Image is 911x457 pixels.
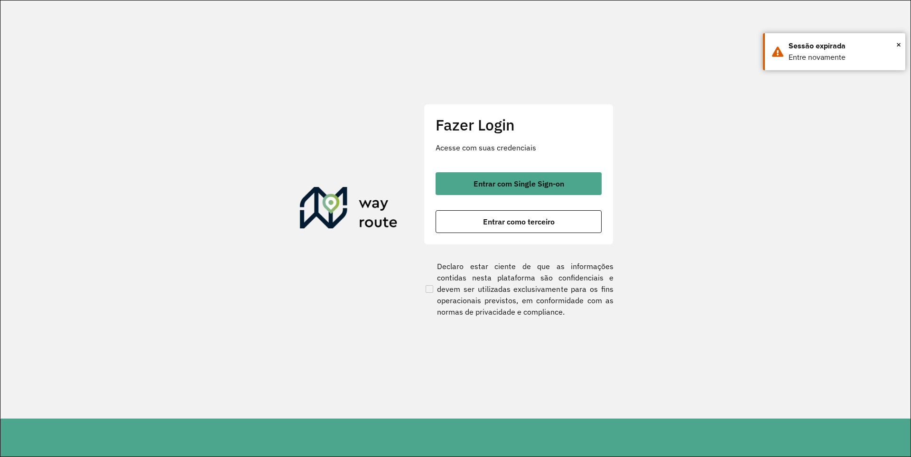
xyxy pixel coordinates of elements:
[896,37,901,52] button: Close
[483,218,555,225] span: Entrar como terceiro
[436,172,602,195] button: button
[436,210,602,233] button: button
[896,37,901,52] span: ×
[424,261,614,317] label: Declaro estar ciente de que as informações contidas nesta plataforma são confidenciais e devem se...
[436,116,602,134] h2: Fazer Login
[474,180,564,187] span: Entrar com Single Sign-on
[300,187,398,233] img: Roteirizador AmbevTech
[789,40,898,52] div: Sessão expirada
[789,52,898,63] div: Entre novamente
[436,142,602,153] p: Acesse com suas credenciais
